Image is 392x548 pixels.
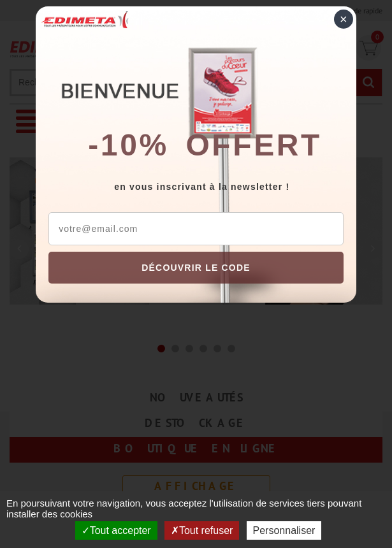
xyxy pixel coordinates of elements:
button: Tout refuser [164,521,239,540]
button: Tout accepter [75,521,157,540]
b: -10% [88,128,168,162]
button: Personnaliser (fenêtre modale) [247,521,322,540]
font: offert [185,128,322,162]
button: DÉCOUVRIR LE CODE [48,252,344,284]
input: votre@email.com [48,212,344,245]
div: × [334,10,353,29]
div: en vous inscrivant à la newsletter ! [48,180,344,193]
